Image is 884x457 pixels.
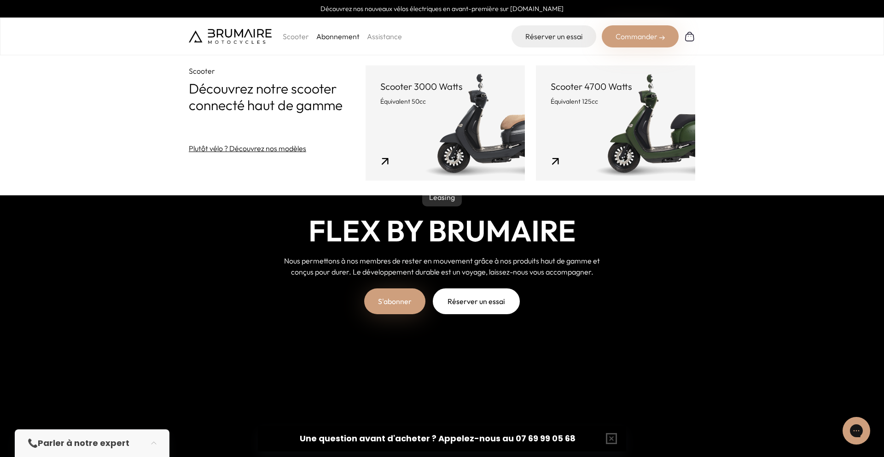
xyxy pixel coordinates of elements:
[512,25,596,47] a: Réserver un essai
[308,214,576,248] h1: Flex by Brumaire
[189,80,366,113] p: Découvrez notre scooter connecté haut de gamme
[536,65,695,181] a: Scooter 4700 Watts Équivalent 125cc
[659,35,665,41] img: right-arrow-2.png
[189,143,306,154] a: Plutôt vélo ? Découvrez nos modèles
[551,80,680,93] p: Scooter 4700 Watts
[422,188,462,206] p: Leasing
[366,65,525,181] a: Scooter 3000 Watts Équivalent 50cc
[316,32,360,41] a: Abonnement
[602,25,679,47] div: Commander
[838,414,875,448] iframe: Gorgias live chat messenger
[433,288,520,314] a: Réserver un essai
[364,288,425,314] a: S'abonner
[380,80,510,93] p: Scooter 3000 Watts
[283,31,309,42] p: Scooter
[380,97,510,106] p: Équivalent 50cc
[189,29,272,44] img: Brumaire Motocycles
[189,65,366,76] p: Scooter
[284,256,600,276] span: Nous permettons à nos membres de rester en mouvement grâce à nos produits haut de gamme et conçus...
[367,32,402,41] a: Assistance
[551,97,680,106] p: Équivalent 125cc
[684,31,695,42] img: Panier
